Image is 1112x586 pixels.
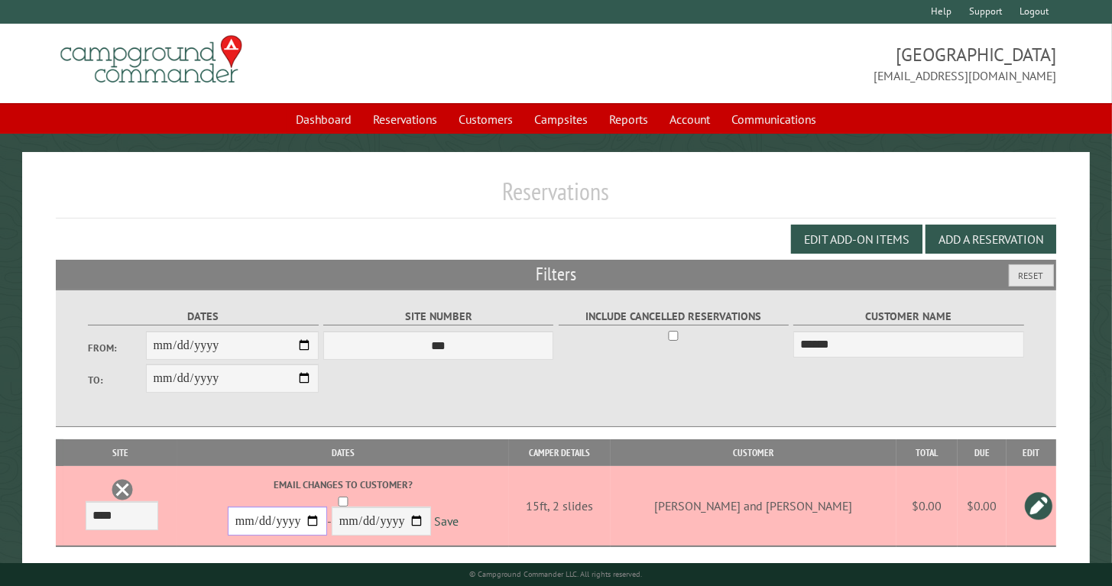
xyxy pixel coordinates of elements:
th: Site [63,439,177,466]
a: Reservations [364,105,446,134]
a: Save [434,514,459,529]
img: Campground Commander [56,30,247,89]
a: Communications [722,105,825,134]
td: 15ft, 2 slides [509,466,611,546]
th: Camper Details [509,439,611,466]
th: Customer [611,439,896,466]
label: Site Number [323,308,553,325]
a: Reports [600,105,657,134]
a: Campsites [525,105,597,134]
label: Dates [88,308,318,325]
span: [GEOGRAPHIC_DATA] [EMAIL_ADDRESS][DOMAIN_NAME] [556,42,1057,85]
td: $0.00 [896,466,958,546]
button: Edit Add-on Items [791,225,922,254]
a: Dashboard [287,105,361,134]
div: - [180,478,507,539]
td: [PERSON_NAME] and [PERSON_NAME] [611,466,896,546]
th: Due [958,439,1007,466]
td: $0.00 [958,466,1007,546]
h1: Reservations [56,176,1057,219]
label: To: [88,373,145,387]
th: Dates [177,439,510,466]
a: Delete this reservation [111,478,134,501]
label: From: [88,341,145,355]
h2: Filters [56,260,1057,289]
a: Customers [449,105,522,134]
small: © Campground Commander LLC. All rights reserved. [469,569,642,579]
button: Reset [1009,264,1054,287]
th: Edit [1007,439,1056,466]
th: Total [896,439,958,466]
label: Customer Name [793,308,1023,325]
button: Add a Reservation [926,225,1056,254]
label: Email changes to customer? [180,478,507,492]
a: Account [660,105,719,134]
label: Include Cancelled Reservations [559,308,789,325]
